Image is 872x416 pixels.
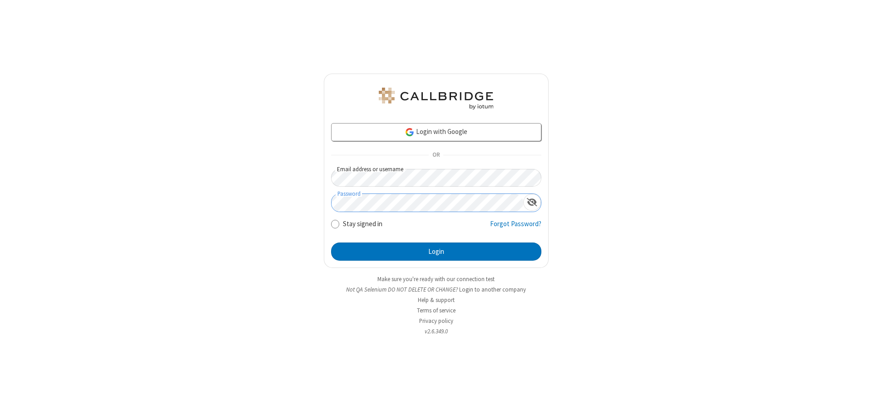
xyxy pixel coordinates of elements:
img: google-icon.png [405,127,415,137]
input: Password [332,194,523,212]
li: v2.6.349.0 [324,327,549,336]
button: Login [331,243,541,261]
button: Login to another company [459,285,526,294]
div: Show password [523,194,541,211]
label: Stay signed in [343,219,382,229]
li: Not QA Selenium DO NOT DELETE OR CHANGE? [324,285,549,294]
a: Help & support [418,296,455,304]
a: Make sure you're ready with our connection test [377,275,495,283]
a: Login with Google [331,123,541,141]
a: Privacy policy [419,317,453,325]
img: QA Selenium DO NOT DELETE OR CHANGE [377,88,495,109]
a: Terms of service [417,307,456,314]
input: Email address or username [331,169,541,187]
span: OR [429,149,443,162]
a: Forgot Password? [490,219,541,236]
